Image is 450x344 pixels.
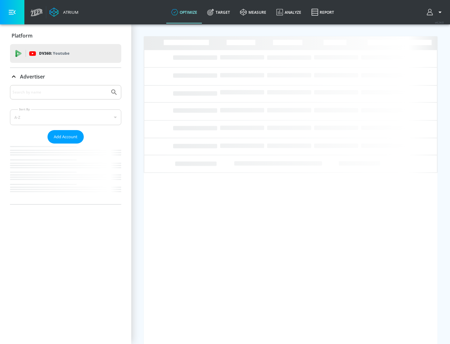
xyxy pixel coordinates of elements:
span: Add Account [54,133,77,140]
div: Atrium [61,9,78,15]
div: Advertiser [10,85,121,204]
div: Platform [10,27,121,44]
a: Report [306,1,339,23]
p: Youtube [53,50,69,57]
button: Add Account [47,130,84,144]
label: Sort By [18,107,31,111]
a: Target [202,1,235,23]
div: DV360: Youtube [10,44,121,63]
a: Atrium [49,8,78,17]
div: Advertiser [10,68,121,85]
span: v 4.24.0 [435,21,444,24]
a: optimize [166,1,202,23]
nav: list of Advertiser [10,144,121,204]
p: DV360: [39,50,69,57]
input: Search by name [12,88,107,96]
div: A-Z [10,109,121,125]
p: Advertiser [20,73,45,80]
p: Platform [12,32,32,39]
a: Analyze [271,1,306,23]
a: measure [235,1,271,23]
